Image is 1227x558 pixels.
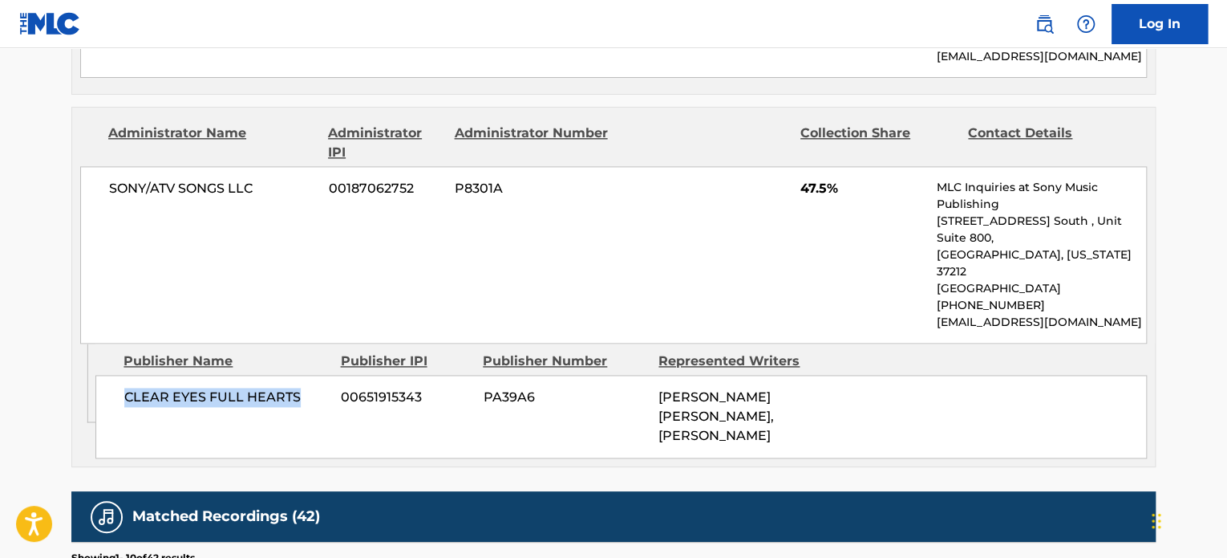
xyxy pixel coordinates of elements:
p: [GEOGRAPHIC_DATA] [937,280,1146,297]
p: [STREET_ADDRESS] South , Unit Suite 800, [937,213,1146,246]
span: 00651915343 [341,388,471,407]
span: SONY/ATV SONGS LLC [109,179,317,198]
span: 47.5% [800,179,925,198]
div: Administrator Number [454,124,609,162]
span: P8301A [455,179,610,198]
div: Administrator IPI [328,124,442,162]
div: Publisher Number [483,352,646,371]
div: Collection Share [800,124,956,162]
div: Administrator Name [108,124,316,162]
span: CLEAR EYES FULL HEARTS [124,388,329,407]
div: Contact Details [968,124,1124,162]
img: search [1035,14,1054,34]
p: [EMAIL_ADDRESS][DOMAIN_NAME] [937,314,1146,331]
div: Publisher Name [124,352,328,371]
div: Drag [1152,497,1161,545]
div: Help [1070,8,1102,40]
img: MLC Logo [19,12,81,35]
iframe: Chat Widget [1147,481,1227,558]
span: PA39A6 [483,388,646,407]
a: Public Search [1028,8,1060,40]
p: [PHONE_NUMBER] [937,297,1146,314]
h5: Matched Recordings (42) [132,507,320,526]
p: [EMAIL_ADDRESS][DOMAIN_NAME] [937,48,1146,65]
p: MLC Inquiries at Sony Music Publishing [937,179,1146,213]
img: help [1076,14,1095,34]
img: Matched Recordings [97,507,116,527]
a: Log In [1112,4,1208,44]
div: Represented Writers [658,352,822,371]
span: [PERSON_NAME] [PERSON_NAME], [PERSON_NAME] [658,389,774,443]
span: 00187062752 [329,179,443,198]
p: [GEOGRAPHIC_DATA], [US_STATE] 37212 [937,246,1146,280]
div: Publisher IPI [340,352,471,371]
